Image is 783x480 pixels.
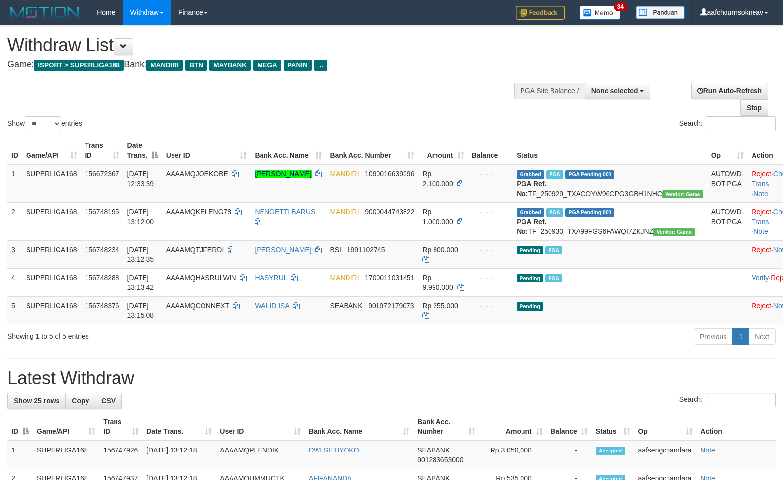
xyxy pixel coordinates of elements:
[517,180,546,198] b: PGA Ref. No:
[634,441,696,469] td: aafsengchandara
[754,227,768,235] a: Note
[422,302,458,310] span: Rp 255.000
[592,413,635,441] th: Status: activate to sort column ascending
[166,208,231,216] span: AAAAMQKELENG78
[514,83,585,99] div: PGA Site Balance /
[7,268,22,296] td: 4
[7,35,512,55] h1: Withdraw List
[330,208,359,216] span: MANDIRI
[7,441,33,469] td: 1
[513,165,707,203] td: TF_250929_TXACOYW96CPG3GBH1NHC
[143,441,216,469] td: [DATE] 13:12:18
[653,228,695,236] span: Vendor URL: https://trx31.1velocity.biz
[614,2,627,11] span: 34
[255,246,311,254] a: [PERSON_NAME]
[101,397,116,405] span: CSV
[585,83,650,99] button: None selected
[209,60,251,71] span: MAYBANK
[517,218,546,235] b: PGA Ref. No:
[123,137,162,165] th: Date Trans.: activate to sort column descending
[636,6,685,19] img: panduan.png
[752,170,771,178] a: Reject
[707,137,748,165] th: Op: activate to sort column ascending
[479,413,547,441] th: Amount: activate to sort column ascending
[166,274,236,282] span: AAAAMQHASRULWIN
[732,328,749,345] a: 1
[754,190,768,198] a: Note
[472,301,509,311] div: - - -
[255,302,289,310] a: WALID ISA
[216,441,305,469] td: AAAAMQPLENDIK
[517,246,543,254] span: Pending
[85,170,119,178] span: 156672367
[284,60,312,71] span: PANIN
[146,60,183,71] span: MANDIRI
[707,202,748,240] td: AUTOWD-BOT-PGA
[580,6,621,20] img: Button%20Memo.svg
[253,60,281,71] span: MEGA
[565,170,614,179] span: PGA Pending
[365,170,414,178] span: Copy 1090016639296 to clipboard
[679,393,776,407] label: Search:
[85,274,119,282] span: 156748288
[7,327,319,341] div: Showing 1 to 5 of 5 entries
[22,202,81,240] td: SUPERLIGA168
[417,456,463,464] span: Copy 901283653000 to clipboard
[679,116,776,131] label: Search:
[662,190,703,198] span: Vendor URL: https://trx31.1velocity.biz
[513,137,707,165] th: Status
[422,208,453,226] span: Rp 1.000.000
[472,273,509,282] div: - - -
[468,137,513,165] th: Balance
[33,441,99,469] td: SUPERLIGA168
[545,274,562,282] span: Marked by aafsengchandara
[166,170,228,178] span: AAAAMQJOEKOBE
[330,274,359,282] span: MANDIRI
[127,208,154,226] span: [DATE] 13:12:00
[7,368,776,388] h1: Latest Withdraw
[7,5,82,20] img: MOTION_logo.png
[547,441,592,469] td: -
[166,246,224,254] span: AAAAMQTJFERDI
[95,393,122,409] a: CSV
[7,137,22,165] th: ID
[634,413,696,441] th: Op: activate to sort column ascending
[596,447,625,455] span: Accepted
[706,116,776,131] input: Search:
[7,393,66,409] a: Show 25 rows
[417,446,450,454] span: SEABANK
[330,302,362,310] span: SEABANK
[22,165,81,203] td: SUPERLIGA168
[752,274,769,282] a: Verify
[696,413,776,441] th: Action
[513,202,707,240] td: TF_250930_TXA99FGS6FAWQI7ZKJNZ
[14,397,59,405] span: Show 25 rows
[85,302,119,310] span: 156748376
[99,441,143,469] td: 156747926
[7,240,22,268] td: 3
[517,170,544,179] span: Grabbed
[22,240,81,268] td: SUPERLIGA168
[22,268,81,296] td: SUPERLIGA168
[99,413,143,441] th: Trans ID: activate to sort column ascending
[309,446,359,454] a: DWI SETIYOKO
[7,116,82,131] label: Show entries
[127,302,154,319] span: [DATE] 13:15:08
[85,208,119,216] span: 156748195
[7,60,512,70] h4: Game: Bank:
[22,296,81,324] td: SUPERLIGA168
[25,116,61,131] select: Showentries
[707,165,748,203] td: AUTOWD-BOT-PGA
[216,413,305,441] th: User ID: activate to sort column ascending
[517,302,543,311] span: Pending
[740,99,768,116] a: Stop
[305,413,413,441] th: Bank Acc. Name: activate to sort column ascending
[547,413,592,441] th: Balance: activate to sort column ascending
[591,87,638,95] span: None selected
[330,246,341,254] span: BSI
[365,274,414,282] span: Copy 1700011031451 to clipboard
[7,413,33,441] th: ID: activate to sort column descending
[7,202,22,240] td: 2
[752,246,771,254] a: Reject
[347,246,385,254] span: Copy 1991102745 to clipboard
